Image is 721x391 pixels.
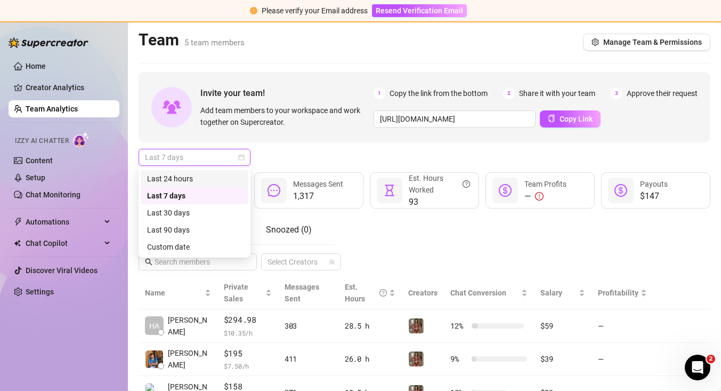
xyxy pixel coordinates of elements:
[168,347,211,371] span: [PERSON_NAME]
[141,238,248,256] div: Custom date
[26,266,98,275] a: Discover Viral Videos
[26,79,111,96] a: Creator Analytics
[145,350,163,368] img: Chester Tagayun…
[250,7,257,14] span: exclamation-circle
[184,38,245,47] span: 5 team members
[390,87,488,99] span: Copy the link from the bottom
[168,314,211,338] span: [PERSON_NAME]
[614,184,627,197] span: dollar-circle
[376,6,463,15] span: Resend Verification Email
[640,190,668,203] span: $147
[379,281,387,305] span: question-circle
[598,289,638,297] span: Profitability
[524,190,566,203] div: —
[345,281,387,305] div: Est. Hours
[402,277,444,309] th: Creators
[224,328,272,338] span: $ 10.35 /h
[583,34,710,51] button: Manage Team & Permissions
[499,184,512,197] span: dollar-circle
[141,221,248,238] div: Last 90 days
[409,352,424,366] img: Greek
[147,241,242,253] div: Custom date
[147,190,242,202] div: Last 7 days
[147,173,242,185] div: Last 24 hours
[409,318,424,333] img: Greek
[329,259,335,265] span: team
[200,105,369,128] span: Add team members to your workspace and work together on Supercreator.
[73,132,90,147] img: AI Chatter
[141,187,248,204] div: Last 7 days
[503,87,515,99] span: 2
[238,154,245,161] span: calendar
[293,180,343,188] span: Messages Sent
[145,287,202,299] span: Name
[224,283,248,303] span: Private Sales
[374,87,385,99] span: 1
[26,105,78,113] a: Team Analytics
[224,314,272,326] span: $294.98
[372,4,467,17] button: Resend Verification Email
[345,353,396,365] div: 26.0 h
[14,240,21,247] img: Chat Copilot
[540,110,601,127] button: Copy Link
[145,258,152,266] span: search
[147,207,242,219] div: Last 30 days
[560,115,593,123] span: Copy Link
[147,224,242,236] div: Last 90 days
[262,5,368,17] div: Please verify your Email address
[450,353,467,365] span: 9 %
[345,320,396,332] div: 28.5 h
[26,156,53,165] a: Content
[149,320,159,332] span: HA
[15,136,69,146] span: Izzy AI Chatter
[26,62,46,70] a: Home
[26,213,101,230] span: Automations
[200,86,374,100] span: Invite your team!
[26,235,101,252] span: Chat Copilot
[535,192,544,201] span: exclamation-circle
[409,172,470,196] div: Est. Hours Worked
[224,347,272,360] span: $195
[611,87,622,99] span: 3
[266,225,312,235] span: Snoozed ( 0 )
[640,180,668,188] span: Payouts
[26,190,80,199] a: Chat Monitoring
[540,289,562,297] span: Salary
[540,353,585,365] div: $39
[285,320,332,332] div: 303
[592,38,599,46] span: setting
[685,355,710,380] iframe: Intercom live chat
[592,343,653,377] td: —
[155,256,242,268] input: Search members
[548,115,555,122] span: copy
[224,361,272,371] span: $ 7.50 /h
[293,190,343,203] span: 1,317
[524,180,566,188] span: Team Profits
[145,149,244,165] span: Last 7 days
[450,289,506,297] span: Chat Conversion
[9,37,88,48] img: logo-BBDzfeDw.svg
[139,30,245,50] h2: Team
[141,204,248,221] div: Last 30 days
[450,320,467,332] span: 12 %
[141,170,248,187] div: Last 24 hours
[603,38,702,46] span: Manage Team & Permissions
[268,184,280,197] span: message
[14,218,22,226] span: thunderbolt
[540,320,585,332] div: $59
[592,309,653,343] td: —
[519,87,595,99] span: Share it with your team
[285,353,332,365] div: 411
[463,172,470,196] span: question-circle
[26,173,45,182] a: Setup
[139,277,217,309] th: Name
[627,87,698,99] span: Approve their request
[285,283,319,303] span: Messages Sent
[383,184,396,197] span: hourglass
[707,355,715,363] span: 2
[26,288,54,296] a: Settings
[409,196,470,209] span: 93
